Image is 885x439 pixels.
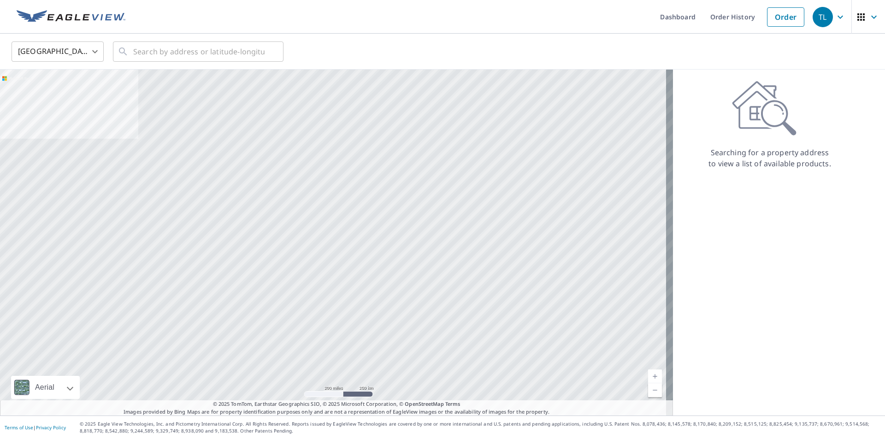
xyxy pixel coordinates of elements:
img: EV Logo [17,10,125,24]
div: [GEOGRAPHIC_DATA] [12,39,104,64]
a: Order [767,7,804,27]
p: © 2025 Eagle View Technologies, Inc. and Pictometry International Corp. All Rights Reserved. Repo... [80,421,880,434]
a: Current Level 5, Zoom In [648,369,662,383]
a: Current Level 5, Zoom Out [648,383,662,397]
a: Terms of Use [5,424,33,431]
div: Aerial [32,376,57,399]
a: Terms [445,400,460,407]
input: Search by address or latitude-longitude [133,39,265,64]
p: Searching for a property address to view a list of available products. [708,147,832,169]
span: © 2025 TomTom, Earthstar Geographics SIO, © 2025 Microsoft Corporation, © [213,400,460,408]
div: TL [813,7,833,27]
a: Privacy Policy [36,424,66,431]
p: | [5,425,66,430]
a: OpenStreetMap [405,400,443,407]
div: Aerial [11,376,80,399]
